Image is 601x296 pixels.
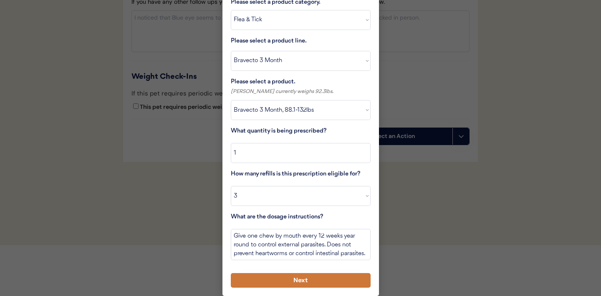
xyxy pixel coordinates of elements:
[231,273,371,288] button: Next
[231,87,371,96] div: [PERSON_NAME] currently weighs 92.3lbs.
[231,77,371,88] div: Please select a product.
[231,36,314,47] div: Please select a product line.
[231,169,371,180] div: How many refills is this prescription eligible for?
[231,126,371,137] div: What quantity is being prescribed?
[231,143,371,163] input: Enter a number
[231,212,371,223] div: What are the dosage instructions?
